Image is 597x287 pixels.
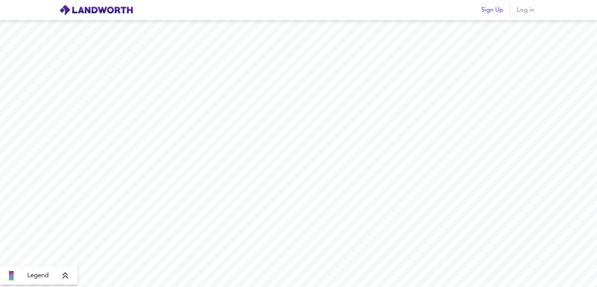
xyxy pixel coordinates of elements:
[478,2,506,18] button: Sign Up
[513,2,538,18] button: Log in
[27,271,49,280] span: Legend
[516,5,535,16] span: Log in
[481,5,503,16] span: Sign Up
[59,4,133,16] img: logo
